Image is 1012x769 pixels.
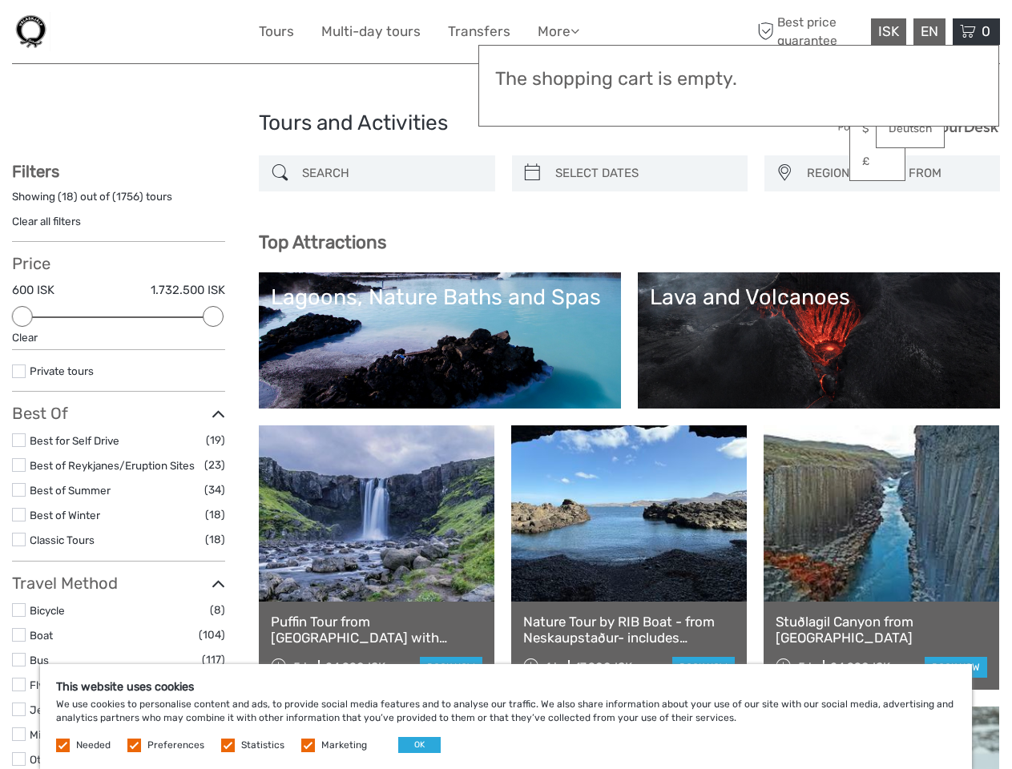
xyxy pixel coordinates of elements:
[549,159,740,187] input: SELECT DATES
[22,28,181,41] p: We're away right now. Please check back later!
[30,753,123,766] a: Other / Non-Travel
[259,111,753,136] h1: Tours and Activities
[538,20,579,43] a: More
[837,117,1000,137] img: PurchaseViaTourDesk.png
[850,115,905,143] a: $
[523,614,735,646] a: Nature Tour by RIB Boat - from Neskaupstaður- includes [GEOGRAPHIC_DATA], [GEOGRAPHIC_DATA], Rauð...
[210,601,225,619] span: (8)
[12,404,225,423] h3: Best Of
[830,660,890,674] div: 24.990 ISK
[199,626,225,644] span: (104)
[271,284,609,310] div: Lagoons, Nature Baths and Spas
[271,284,609,397] a: Lagoons, Nature Baths and Spas
[12,330,225,345] div: Clear
[271,614,482,646] a: Puffin Tour from [GEOGRAPHIC_DATA] with Gufufoss Waterfall & [GEOGRAPHIC_DATA]
[776,614,987,646] a: Stuðlagil Canyon from [GEOGRAPHIC_DATA]
[205,505,225,524] span: (18)
[913,18,945,45] div: EN
[30,364,94,377] a: Private tours
[116,189,139,204] label: 1756
[12,215,81,227] a: Clear all filters
[321,739,367,752] label: Marketing
[30,703,85,716] a: Jeep / 4x4
[12,12,50,51] img: 1580-896266a0-e805-4927-a656-890bb10f5993_logo_small.jpg
[12,282,54,299] label: 600 ISK
[753,14,867,49] span: Best price guarantee
[30,509,100,521] a: Best of Winter
[30,654,49,666] a: Bus
[30,459,195,472] a: Best of Reykjanes/Eruption Sites
[925,657,987,678] a: book now
[62,189,74,204] label: 18
[575,660,632,674] div: 17.900 ISK
[293,660,311,674] span: 5 h
[798,660,816,674] span: 5 h
[296,159,486,187] input: SEARCH
[495,68,982,91] h3: The shopping cart is empty.
[259,232,386,253] b: Top Attractions
[30,728,99,741] a: Mini Bus / Car
[241,739,284,752] label: Statistics
[30,434,119,447] a: Best for Self Drive
[12,162,59,181] strong: Filters
[151,282,225,299] label: 1.732.500 ISK
[56,680,956,694] h5: This website uses cookies
[202,650,225,669] span: (117)
[30,484,111,497] a: Best of Summer
[878,23,899,39] span: ISK
[12,254,225,273] h3: Price
[30,629,53,642] a: Boat
[206,431,225,449] span: (19)
[184,25,204,44] button: Open LiveChat chat widget
[204,481,225,499] span: (34)
[147,739,204,752] label: Preferences
[30,604,65,617] a: Bicycle
[76,739,111,752] label: Needed
[325,660,385,674] div: 24.990 ISK
[850,147,905,176] a: £
[30,678,59,691] a: Flying
[546,660,561,674] span: 1 h
[12,574,225,593] h3: Travel Method
[420,657,482,678] a: book now
[30,533,95,546] a: Classic Tours
[979,23,993,39] span: 0
[204,456,225,474] span: (23)
[40,664,972,769] div: We use cookies to personalise content and ads, to provide social media features and to analyse ou...
[877,115,944,143] a: Deutsch
[672,657,735,678] a: book now
[650,284,988,310] div: Lava and Volcanoes
[800,160,992,187] button: REGION / STARTS FROM
[398,737,441,753] button: OK
[448,20,510,43] a: Transfers
[321,20,421,43] a: Multi-day tours
[205,530,225,549] span: (18)
[259,20,294,43] a: Tours
[650,284,988,397] a: Lava and Volcanoes
[12,189,225,214] div: Showing ( ) out of ( ) tours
